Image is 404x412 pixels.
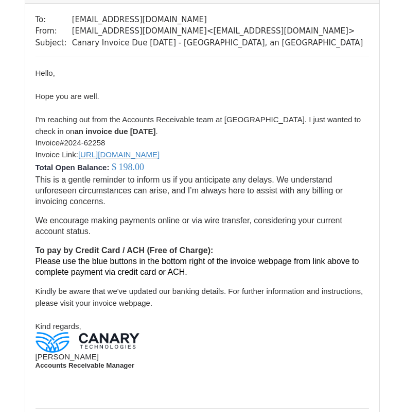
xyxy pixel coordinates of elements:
td: To: [36,14,72,26]
li: 2024-62258 [36,137,369,149]
span: [PERSON_NAME] [36,352,99,361]
td: Canary Invoice Due [DATE] - [GEOGRAPHIC_DATA], an [GEOGRAPHIC_DATA] [72,37,363,49]
li: Invoice Link: [36,149,369,161]
span: Hope you are well. [36,92,99,101]
span: Total Open Balance: [36,163,110,172]
img: c29b55174a6d10e35b8ed12ea38c4a16ab5ad042.png [36,332,139,353]
font: [URL][DOMAIN_NAME] [78,150,160,159]
span: This is a gentle reminder to inform us if you anticipate any delays. We understand unforeseen cir... [36,175,343,206]
td: Subject: [36,37,72,49]
span: Invoice# [36,138,64,147]
span: I'm reaching out from the Accounts Receivable team at [GEOGRAPHIC_DATA]. I just wanted to check i... [36,115,361,136]
span: Accounts Receivable Manager [36,361,135,369]
strong: an invoice due [DATE] [74,127,155,136]
span: Please use the blue buttons in the bottom right of the invoice webpage from link above to complet... [36,257,359,276]
span: We encourage making payments online or via wire transfer, considering your current account status. [36,216,342,236]
iframe: Chat Widget [353,362,404,412]
td: [EMAIL_ADDRESS][DOMAIN_NAME] [72,14,363,26]
span: Hello, [36,69,55,77]
span: Kind regards, [36,322,81,331]
span: Kindly be aware that we've updated our banking details. For further information and instructions,... [36,287,363,307]
td: [EMAIL_ADDRESS][DOMAIN_NAME] < [EMAIL_ADDRESS][DOMAIN_NAME] > [72,25,363,37]
td: From: [36,25,72,37]
font: $ 198.00 [112,162,144,172]
strong: To pay by Credit Card / ACH (Free of Charge): [36,246,214,255]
